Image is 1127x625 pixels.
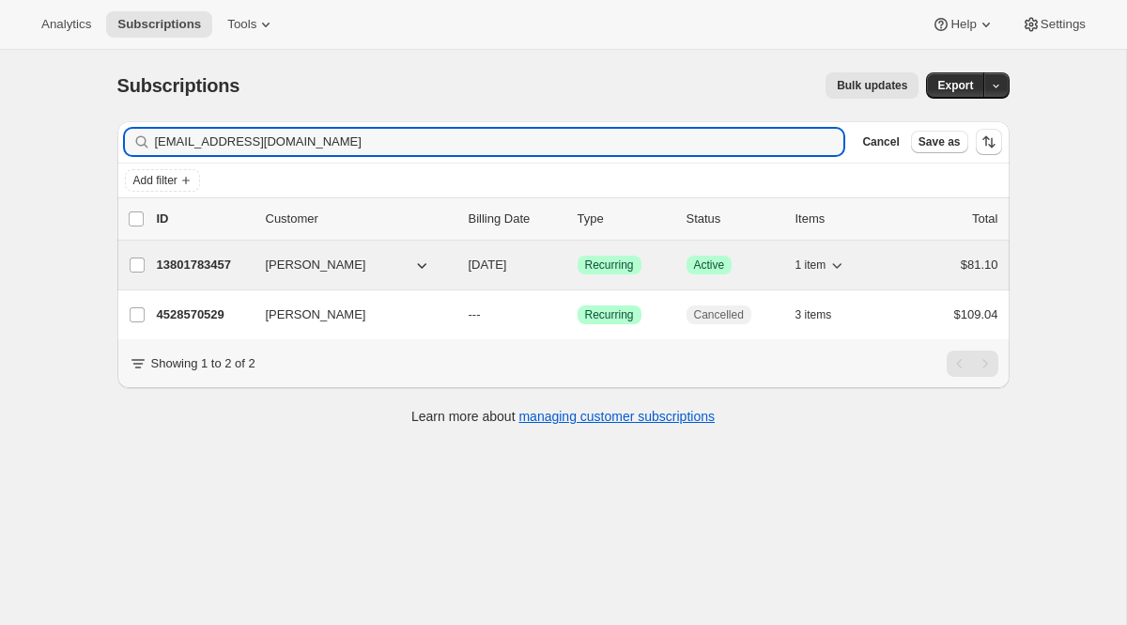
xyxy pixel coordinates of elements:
[41,17,91,32] span: Analytics
[1041,17,1086,32] span: Settings
[469,210,563,228] p: Billing Date
[950,17,976,32] span: Help
[1011,11,1097,38] button: Settings
[795,252,847,278] button: 1 item
[227,17,256,32] span: Tools
[855,131,906,153] button: Cancel
[157,256,251,274] p: 13801783457
[795,307,832,322] span: 3 items
[919,134,961,149] span: Save as
[157,302,998,328] div: 4528570529[PERSON_NAME]---SuccessRecurringCancelled3 items$109.04
[795,302,853,328] button: 3 items
[585,258,634,273] span: Recurring
[518,409,715,424] a: managing customer subscriptions
[157,210,998,228] div: IDCustomerBilling DateTypeStatusItemsTotal
[411,407,715,426] p: Learn more about
[694,307,744,322] span: Cancelled
[266,305,366,324] span: [PERSON_NAME]
[937,78,973,93] span: Export
[926,72,984,99] button: Export
[255,300,442,330] button: [PERSON_NAME]
[585,307,634,322] span: Recurring
[976,129,1002,155] button: Sort the results
[106,11,212,38] button: Subscriptions
[216,11,286,38] button: Tools
[837,78,907,93] span: Bulk updates
[795,258,826,273] span: 1 item
[795,210,889,228] div: Items
[694,258,725,273] span: Active
[30,11,102,38] button: Analytics
[961,258,998,272] span: $81.10
[117,17,201,32] span: Subscriptions
[266,256,366,274] span: [PERSON_NAME]
[911,131,968,153] button: Save as
[125,169,200,192] button: Add filter
[157,252,998,278] div: 13801783457[PERSON_NAME][DATE]SuccessRecurringSuccessActive1 item$81.10
[255,250,442,280] button: [PERSON_NAME]
[687,210,780,228] p: Status
[469,258,507,272] span: [DATE]
[954,307,998,321] span: $109.04
[151,354,255,373] p: Showing 1 to 2 of 2
[266,210,454,228] p: Customer
[157,210,251,228] p: ID
[920,11,1006,38] button: Help
[133,173,178,188] span: Add filter
[117,75,240,96] span: Subscriptions
[826,72,919,99] button: Bulk updates
[469,307,481,321] span: ---
[862,134,899,149] span: Cancel
[578,210,672,228] div: Type
[155,129,844,155] input: Filter subscribers
[972,210,997,228] p: Total
[157,305,251,324] p: 4528570529
[947,351,998,377] nav: Pagination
